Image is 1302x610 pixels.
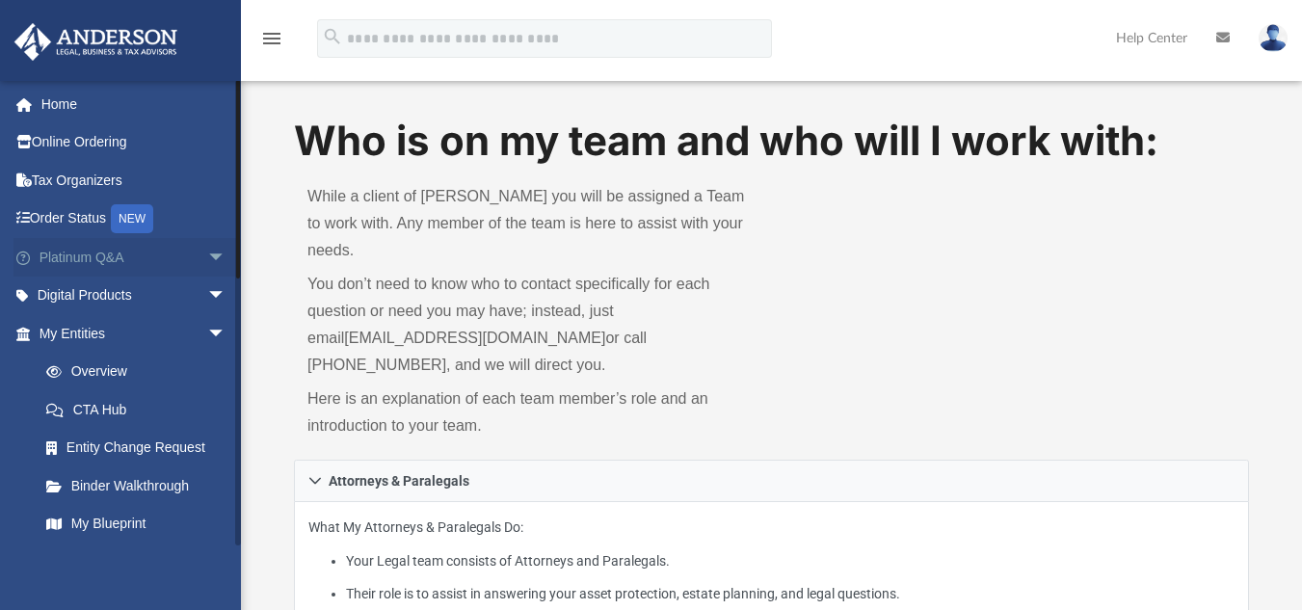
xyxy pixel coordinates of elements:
[207,277,246,316] span: arrow_drop_down
[13,123,255,162] a: Online Ordering
[13,199,255,239] a: Order StatusNEW
[260,37,283,50] a: menu
[27,353,255,391] a: Overview
[13,85,255,123] a: Home
[13,277,255,315] a: Digital Productsarrow_drop_down
[294,460,1249,502] a: Attorneys & Paralegals
[13,314,255,353] a: My Entitiesarrow_drop_down
[207,238,246,278] span: arrow_drop_down
[346,582,1235,606] li: Their role is to assist in answering your asset protection, estate planning, and legal questions.
[27,543,255,581] a: Tax Due Dates
[307,271,757,379] p: You don’t need to know who to contact specifically for each question or need you may have; instea...
[207,314,246,354] span: arrow_drop_down
[27,466,255,505] a: Binder Walkthrough
[344,330,605,346] a: [EMAIL_ADDRESS][DOMAIN_NAME]
[111,204,153,233] div: NEW
[260,27,283,50] i: menu
[322,26,343,47] i: search
[307,385,757,439] p: Here is an explanation of each team member’s role and an introduction to your team.
[294,113,1249,170] h1: Who is on my team and who will I work with:
[1259,24,1288,52] img: User Pic
[27,390,255,429] a: CTA Hub
[346,549,1235,573] li: Your Legal team consists of Attorneys and Paralegals.
[27,429,255,467] a: Entity Change Request
[13,161,255,199] a: Tax Organizers
[329,474,469,488] span: Attorneys & Paralegals
[13,238,255,277] a: Platinum Q&Aarrow_drop_down
[9,23,183,61] img: Anderson Advisors Platinum Portal
[307,183,757,264] p: While a client of [PERSON_NAME] you will be assigned a Team to work with. Any member of the team ...
[27,505,246,544] a: My Blueprint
